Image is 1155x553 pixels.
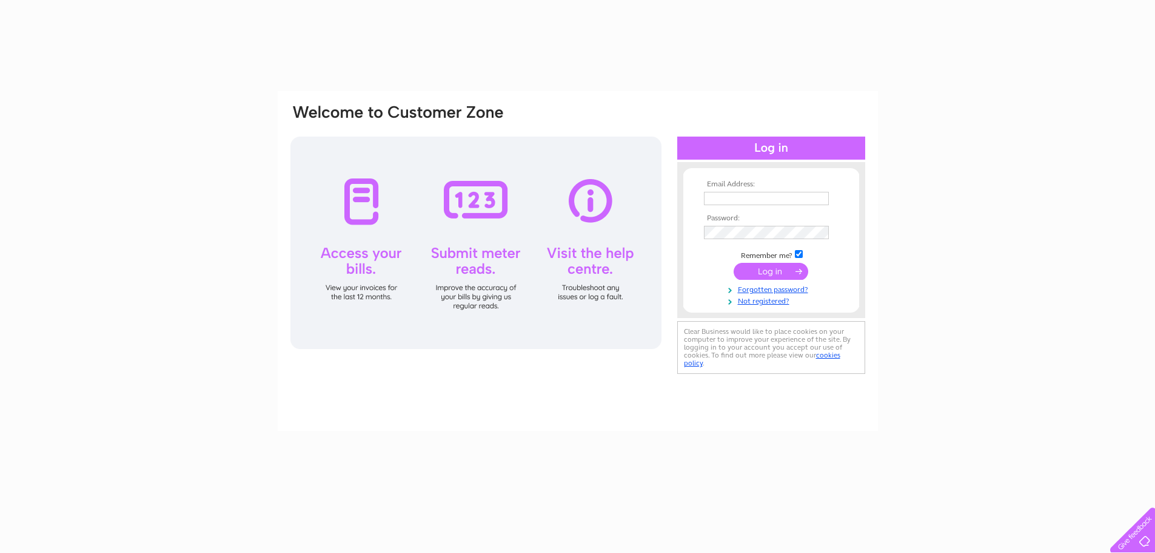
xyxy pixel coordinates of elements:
td: Remember me? [701,248,842,260]
input: Submit [734,263,808,280]
a: Forgotten password? [704,283,842,294]
a: cookies policy [684,351,840,367]
a: Not registered? [704,294,842,306]
div: Clear Business would like to place cookies on your computer to improve your experience of the sit... [677,321,865,374]
th: Password: [701,214,842,223]
th: Email Address: [701,180,842,189]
